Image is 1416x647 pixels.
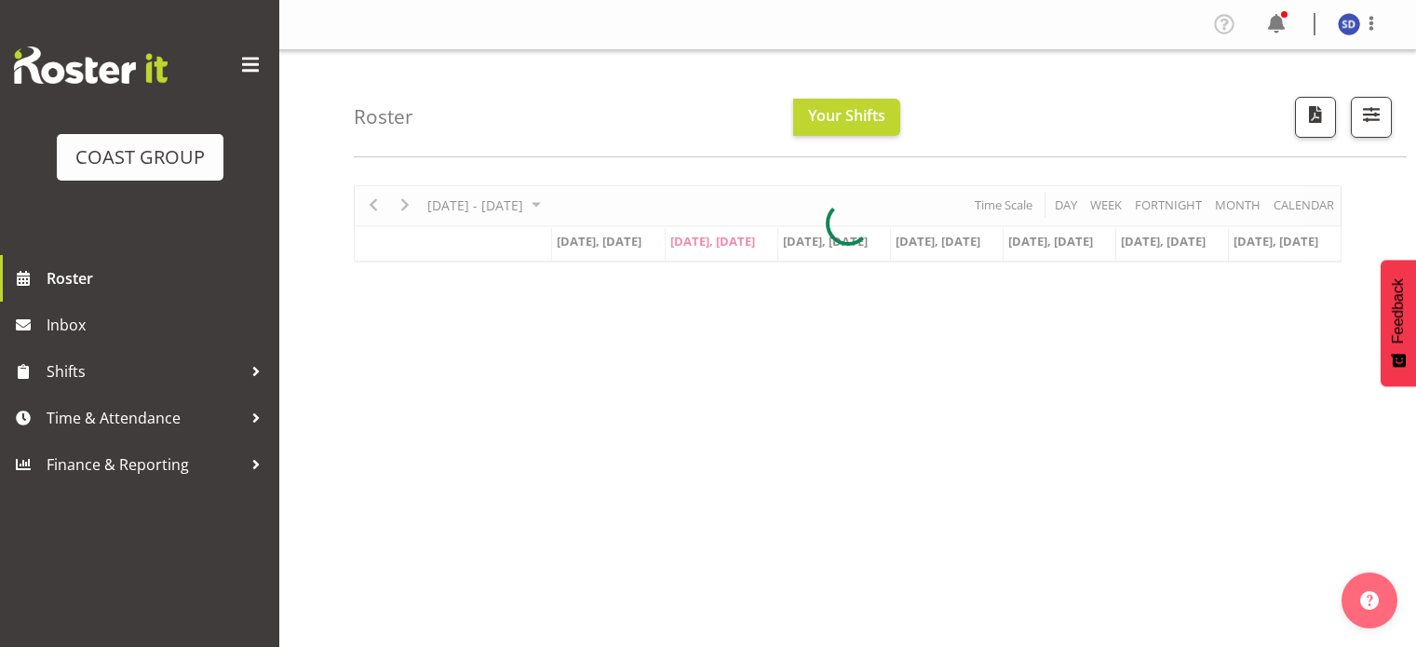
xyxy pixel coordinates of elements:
[1381,260,1416,386] button: Feedback - Show survey
[47,451,242,479] span: Finance & Reporting
[793,99,900,136] button: Your Shifts
[47,264,270,292] span: Roster
[354,106,413,128] h4: Roster
[808,105,885,126] span: Your Shifts
[1390,278,1407,344] span: Feedback
[1338,13,1360,35] img: scott-david-graham10082.jpg
[47,311,270,339] span: Inbox
[1360,591,1379,610] img: help-xxl-2.png
[75,143,205,171] div: COAST GROUP
[1351,97,1392,138] button: Filter Shifts
[1295,97,1336,138] button: Download a PDF of the roster according to the set date range.
[47,404,242,432] span: Time & Attendance
[14,47,168,84] img: Rosterit website logo
[47,357,242,385] span: Shifts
